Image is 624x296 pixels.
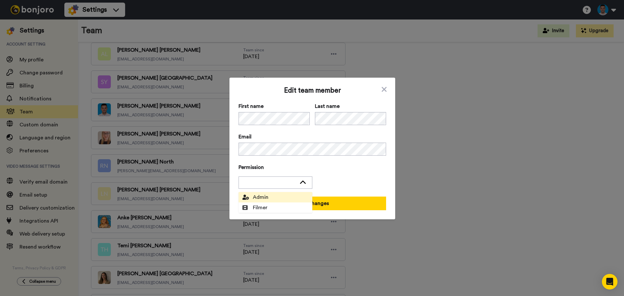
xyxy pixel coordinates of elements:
[239,133,386,141] span: Email
[242,204,267,212] span: Filmer
[242,193,268,201] span: Admin
[239,197,386,210] button: Save changes
[602,274,617,290] div: Open Intercom Messenger
[239,87,386,95] span: Edit team member
[239,163,386,171] span: Permission
[239,102,310,110] span: First name
[315,102,386,110] span: Last name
